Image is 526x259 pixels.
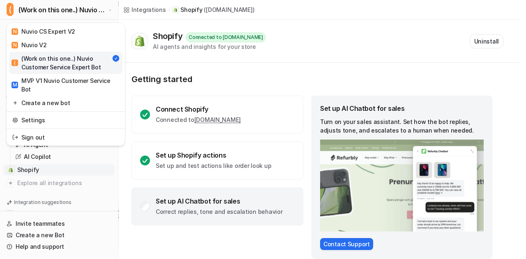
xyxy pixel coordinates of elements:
a: Sign out [9,131,122,144]
div: (Work on this one..) Nuvio Customer Service Expert Bot [12,54,112,71]
div: ((Work on this one..) Nuvio Customer Service Expert Bot [7,23,125,146]
div: Nuvio V2 [12,41,47,49]
span: M [12,82,18,88]
span: N [12,42,18,48]
div: MVP V1 Nuvio Customer Service Bot [12,76,120,94]
div: Nuvio CS Expert V2 [12,27,75,36]
span: ( [12,60,18,66]
a: Settings [9,113,122,127]
a: Create a new bot [9,96,122,110]
span: ( [7,3,14,16]
span: N [12,28,18,35]
img: reset [12,133,18,142]
img: reset [12,99,18,107]
span: (Work on this one..) Nuvio Customer Service Expert Bot [18,4,106,16]
img: reset [12,116,18,124]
